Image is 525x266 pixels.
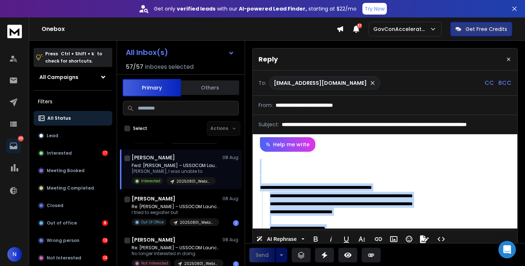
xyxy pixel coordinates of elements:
[47,115,71,121] p: All Status
[34,181,112,195] button: Meeting Completed
[47,133,58,139] p: Lead
[141,178,160,184] p: Interested
[373,25,429,33] p: GovConAccelerator
[222,237,239,243] p: 08 Aug
[132,245,219,251] p: Re: [PERSON_NAME] – USSOCOM Launches
[417,232,431,246] button: Signature
[34,233,112,248] button: Wrong person13
[362,3,387,15] button: Try Now
[34,128,112,143] button: Lead
[233,220,239,226] div: 1
[126,49,168,56] h1: All Inbox(s)
[339,232,353,246] button: Underline (Ctrl+U)
[42,25,337,33] h1: Onebox
[18,136,24,142] p: 49
[145,63,194,71] h3: Inboxes selected
[222,196,239,202] p: 08 Aug
[260,137,315,152] button: Help me write
[239,5,307,12] strong: AI-powered Lead Finder,
[357,23,362,28] span: 37
[47,150,72,156] p: Interested
[7,247,22,262] button: N
[402,232,416,246] button: Emoticons
[132,195,175,202] h1: [PERSON_NAME]
[60,49,95,58] span: Ctrl + Shift + k
[47,168,85,174] p: Meeting Booked
[372,232,385,246] button: Insert Link (Ctrl+K)
[132,154,175,161] h1: [PERSON_NAME]
[34,216,112,230] button: Out of office6
[34,111,112,126] button: All Status
[466,25,507,33] p: Get Free Credits
[258,102,273,109] p: From:
[180,220,215,225] p: 20250801_Webinar(0805-0807)-SOFGSD + GovCon 2.0
[309,232,323,246] button: Bold (Ctrl+B)
[126,63,143,71] span: 57 / 57
[102,238,108,243] div: 13
[498,241,516,258] div: Open Intercom Messenger
[258,79,266,87] p: To:
[133,126,147,131] label: Select
[34,70,112,84] button: All Campaigns
[434,232,448,246] button: Code View
[39,74,78,81] h1: All Campaigns
[181,80,239,96] button: Others
[7,25,22,38] img: logo
[47,255,81,261] p: Not Interested
[34,163,112,178] button: Meeting Booked
[102,255,108,261] div: 13
[222,155,239,160] p: 08 Aug
[132,236,175,243] h1: [PERSON_NAME]
[255,232,306,246] button: AI Rephrase
[154,5,357,12] p: Get only with our starting at $22/mo
[47,203,63,209] p: Closed
[34,96,112,107] h3: Filters
[34,146,112,160] button: Interested17
[132,204,219,210] p: Re: [PERSON_NAME] – USSOCOM Launches
[450,22,512,36] button: Get Free Credits
[47,220,77,226] p: Out of office
[177,5,215,12] strong: verified leads
[274,79,367,87] p: [EMAIL_ADDRESS][DOMAIN_NAME]
[132,210,219,215] p: I tried to eegiatwr but
[258,121,279,128] p: Subject:
[324,232,338,246] button: Italic (Ctrl+I)
[141,261,168,266] p: Not Interested
[141,219,164,225] p: Out Of Office
[34,251,112,265] button: Not Interested13
[120,45,240,60] button: All Inbox(s)
[365,5,385,12] p: Try Now
[6,139,21,153] a: 49
[47,238,79,243] p: Wrong person
[102,150,108,156] div: 17
[387,232,401,246] button: Insert Image (Ctrl+P)
[34,198,112,213] button: Closed
[47,185,94,191] p: Meeting Completed
[132,168,219,174] p: [PERSON_NAME], I was unable to
[258,54,278,64] p: Reply
[132,163,219,168] p: Fwd: [PERSON_NAME] – USSOCOM Launches
[498,79,512,87] p: BCC
[122,79,181,96] button: Primary
[176,179,211,184] p: 20250801_Webinar(0805-0807)-SOFGSD + GovCon 2.0
[265,236,298,242] span: AI Rephrase
[355,232,369,246] button: More Text
[45,50,102,65] p: Press to check for shortcuts.
[485,79,494,87] p: CC
[132,251,219,257] p: No longer interested in doing
[102,220,108,226] div: 6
